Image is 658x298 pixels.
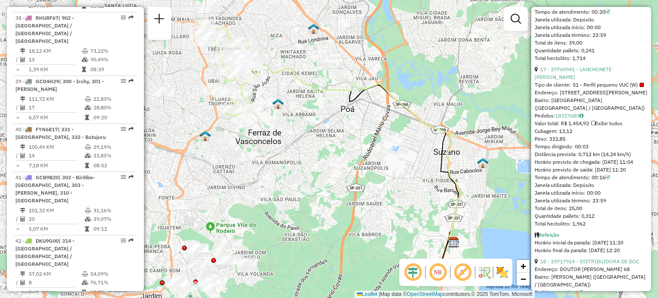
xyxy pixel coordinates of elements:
div: Horário previsto de chegada: [DATE] 11:04 [535,158,648,166]
em: Rota exportada [129,78,134,84]
td: 09:12 [93,225,134,233]
td: 54,09% [90,270,133,278]
td: 09:20 [93,113,134,122]
td: = [15,288,20,297]
td: = [15,65,20,74]
em: Opções [121,126,126,132]
a: Leaflet [357,291,377,297]
td: 101,32 KM [28,206,84,215]
div: Tipo de cliente: [535,81,648,89]
div: Janela utilizada: Depósito [535,16,648,24]
div: Atividade não roteirizada - H.D.R. MERCEARIA E P [216,256,238,265]
img: 607 UDC Full Ferraz de Vasconcelos [272,98,284,109]
span: 42 - [15,238,75,267]
a: Zoom in [517,260,529,273]
i: % de utilização da cubagem [85,105,91,110]
div: Tempo dirigindo: 00:03 [535,143,648,151]
em: Rota exportada [129,15,134,20]
a: OpenStreetMap [407,291,443,297]
i: % de utilização do peso [82,271,88,277]
span: Ocultar deslocamento [403,262,423,283]
div: Atividade não roteirizada - MERCADO HLDE LTDA [236,257,257,266]
span: Ocultar NR [428,262,448,283]
td: 6,57 KM [28,113,84,122]
td: 22,83% [93,95,134,103]
em: Rota exportada [129,126,134,132]
span: | 300 - Irohy, 301 - [PERSON_NAME] [15,78,104,92]
strong: Refeição [538,232,559,238]
td: 28,80% [93,103,134,112]
div: Distância prevista: 0,712 km (14,24 km/h) [535,151,648,158]
div: Horário previsto de saída: [DATE] 11:20 [535,166,648,174]
td: 1,39 KM [28,65,81,74]
img: DS Teste [200,130,211,141]
span: FYN6E17 [36,126,58,132]
i: Total de Atividades [20,153,25,158]
em: Rota exportada [129,238,134,243]
div: Endereço: DOUTOR [PERSON_NAME] 68 [535,265,648,273]
td: = [15,161,20,170]
td: 73,22% [90,47,133,55]
div: Atividade não roteirizada - MARIA ALEXANDRA OLIV [165,278,186,287]
i: % de utilização da cubagem [82,280,88,285]
img: Fluxo de ruas [477,265,491,279]
div: Atividade não roteirizada - MERCADO ELGN LTDA [221,255,243,263]
i: Tempo total em rota [85,226,89,232]
div: Total de itens: 39,00 [535,39,648,47]
div: Total de itens: 25,00 [535,205,648,212]
td: 8 [28,278,81,287]
span: 51 - Perfil pequeno VUC (W) [573,81,644,89]
span: Cubagem: 13,12 [535,128,572,134]
i: Distância Total [20,144,25,150]
div: Janela utilizada início: 00:00 [535,24,648,31]
span: 38 - [15,15,74,44]
span: | 314 - [GEOGRAPHIC_DATA] / [GEOGRAPHIC_DATA] / [GEOGRAPHIC_DATA] [15,238,75,267]
a: Com service time [605,9,610,15]
div: Bairro: [GEOGRAPHIC_DATA] ([GEOGRAPHIC_DATA] / [GEOGRAPHIC_DATA]) [535,96,648,112]
div: Bairro: [PERSON_NAME] ([GEOGRAPHIC_DATA] / [GEOGRAPHIC_DATA]) [535,273,648,289]
div: Atividade não roteirizada - VIVIAN NATALI [206,275,227,283]
div: Quantidade pallets: 0,312 [535,212,648,220]
a: 18 - 29717914 - DISTRIBUIDORA DE DOC [540,258,639,265]
em: Rota exportada [129,175,134,180]
td: 57,02 KM [28,270,81,278]
td: / [15,55,20,64]
span: 41 - [15,174,95,204]
div: Map data © contributors,© 2025 TomTom, Microsoft [355,291,535,298]
td: 39,07% [93,215,134,223]
td: / [15,215,20,223]
em: Opções [121,238,126,243]
span: | 902 - [GEOGRAPHIC_DATA] / [GEOGRAPHIC_DATA] / [GEOGRAPHIC_DATA] [15,15,74,44]
div: Janela utilizada início: 00:00 [535,189,648,197]
td: 7,13 KM [28,288,81,297]
td: 33,85% [93,151,134,160]
a: 18317913 [555,289,583,295]
div: Atividade não roteirizada - BRIVALDO CORREIA DA [200,283,222,292]
i: Total de Atividades [20,217,25,222]
div: Janela utilizada término: 23:59 [535,197,648,205]
i: Distância Total [20,208,25,213]
i: Observações [579,290,583,295]
i: % de utilização da cubagem [85,153,91,158]
div: Valor total: R$ 1.454,92 [535,120,648,127]
a: Zoom out [517,273,529,286]
span: RHU8F67 [36,15,58,21]
i: Distância Total [20,271,25,277]
td: 29,19% [93,143,134,151]
td: = [15,225,20,233]
span: GCB9B20 [36,174,59,181]
td: 17 [28,103,84,112]
div: Endereço: [STREET_ADDRESS][PERSON_NAME] [535,89,648,96]
td: 5,07 KM [28,225,84,233]
td: 90,49% [90,55,133,64]
i: % de utilização do peso [85,144,91,150]
td: 100,49 KM [28,143,84,151]
span: Peso: 332,85 [535,135,565,142]
span: | 331 - [GEOGRAPHIC_DATA], 332 - Botujuru [15,126,106,140]
div: Atividade não roteirizada - Mercado da Branca [80,2,101,11]
img: 631 UDC Light WCL Cidade Kemel [308,23,319,34]
i: Observações [579,113,583,118]
i: Tempo total em rota [82,67,86,72]
div: Atividade não roteirizada - JOSE GALIZA DE SOUZA [187,244,209,252]
img: 630 UDC Light WCL Jardim Santa Helena [477,157,488,169]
